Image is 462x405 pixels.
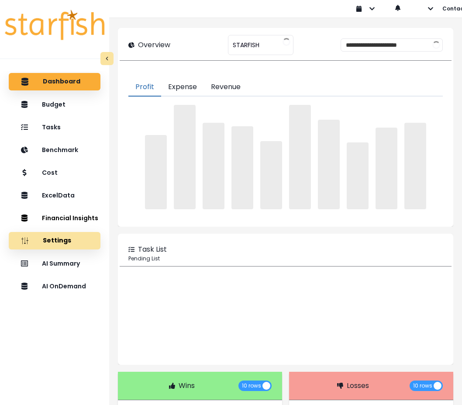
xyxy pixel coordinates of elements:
button: Cost [9,164,100,181]
span: ‌ [260,141,282,209]
span: 10 rows [242,381,261,391]
span: ‌ [376,128,397,209]
span: ‌ [203,123,224,209]
button: AI Summary [9,255,100,272]
p: Cost [42,169,58,177]
p: Losses [347,381,369,391]
p: ExcelData [42,192,75,199]
button: ExcelData [9,187,100,204]
button: Expense [161,78,204,97]
span: ‌ [145,135,167,209]
span: ‌ [289,105,311,209]
p: AI OnDemand [42,283,86,290]
span: ‌ [404,123,426,209]
button: Settings [9,232,100,249]
p: Tasks [42,124,61,131]
button: Revenue [204,78,248,97]
p: Task List [138,244,167,255]
button: Budget [9,96,100,113]
p: Pending List [128,255,443,263]
button: Dashboard [9,73,100,90]
p: Wins [179,381,195,391]
p: Overview [138,40,170,50]
span: ‌ [231,126,253,209]
span: STARFISH [233,36,259,54]
span: ‌ [347,142,369,209]
button: Tasks [9,118,100,136]
button: Profit [128,78,161,97]
p: Dashboard [43,78,80,86]
span: ‌ [318,120,340,209]
span: 10 rows [413,381,432,391]
button: Financial Insights [9,209,100,227]
p: Benchmark [42,146,78,154]
p: AI Summary [42,260,80,267]
button: AI OnDemand [9,277,100,295]
span: ‌ [174,105,196,209]
p: Budget [42,101,66,108]
button: Benchmark [9,141,100,159]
